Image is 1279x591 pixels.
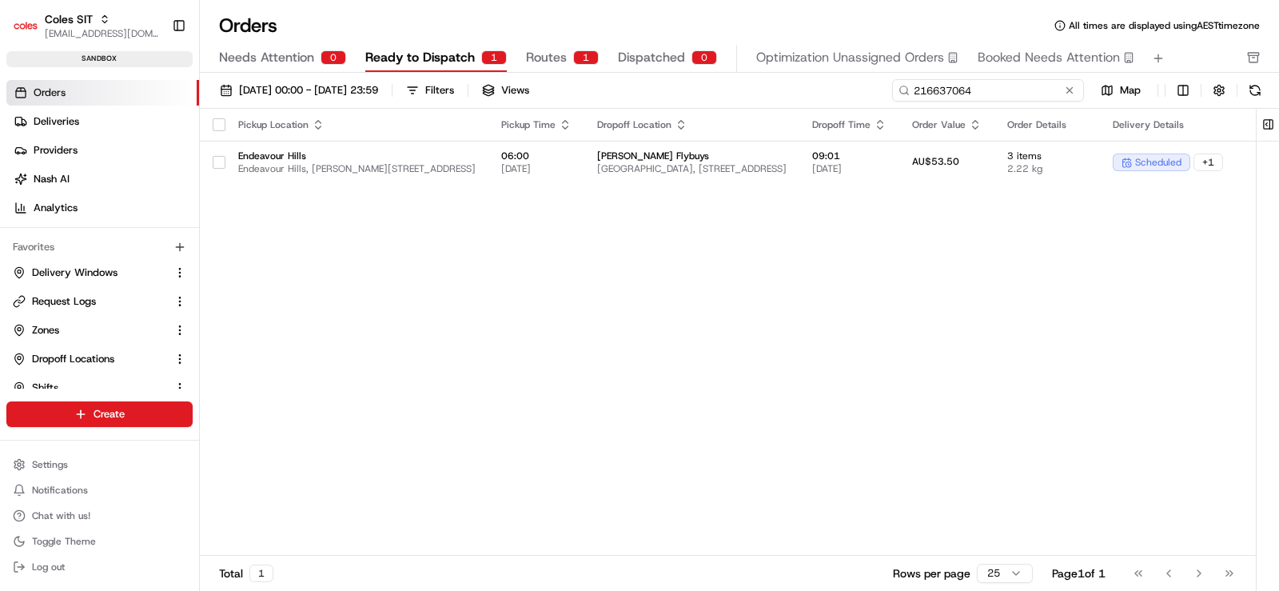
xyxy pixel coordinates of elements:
[597,150,787,162] span: [PERSON_NAME] Flybuys
[13,323,167,337] a: Zones
[135,234,148,246] div: 💻
[1090,81,1151,100] button: Map
[501,150,572,162] span: 06:00
[1007,118,1087,131] div: Order Details
[812,150,887,162] span: 09:01
[756,48,944,67] span: Optimization Unassigned Orders
[6,346,193,372] button: Dropoff Locations
[16,16,48,48] img: Nash
[812,118,887,131] div: Dropoff Time
[6,479,193,501] button: Notifications
[6,51,193,67] div: sandbox
[425,83,454,98] div: Filters
[893,565,970,581] p: Rows per page
[32,484,88,497] span: Notifications
[32,266,118,280] span: Delivery Windows
[481,50,507,65] div: 1
[13,381,167,395] a: Shifts
[249,565,273,582] div: 1
[34,172,70,186] span: Nash AI
[16,234,29,246] div: 📗
[45,27,159,40] button: [EMAIL_ADDRESS][DOMAIN_NAME]
[238,118,476,131] div: Pickup Location
[13,294,167,309] a: Request Logs
[573,50,599,65] div: 1
[16,64,291,90] p: Welcome 👋
[618,48,685,67] span: Dispatched
[239,83,378,98] span: [DATE] 00:00 - [DATE] 23:59
[45,11,93,27] button: Coles SIT
[34,201,78,215] span: Analytics
[32,352,114,366] span: Dropoff Locations
[219,13,277,38] h1: Orders
[6,505,193,527] button: Chat with us!
[321,50,346,65] div: 0
[32,561,65,573] span: Log out
[6,453,193,476] button: Settings
[219,48,314,67] span: Needs Attention
[399,79,461,102] button: Filters
[978,48,1120,67] span: Booked Needs Attention
[6,317,193,343] button: Zones
[159,271,193,283] span: Pylon
[1007,150,1087,162] span: 3 items
[6,195,199,221] a: Analytics
[691,50,717,65] div: 0
[501,83,529,98] span: Views
[1193,154,1223,171] div: + 1
[6,109,199,134] a: Deliveries
[1244,79,1266,102] button: Refresh
[812,162,887,175] span: [DATE]
[475,79,536,102] button: Views
[129,226,263,254] a: 💻API Documentation
[1069,19,1260,32] span: All times are displayed using AEST timezone
[597,118,787,131] div: Dropoff Location
[526,48,567,67] span: Routes
[13,13,38,38] img: Coles SIT
[365,48,475,67] span: Ready to Dispatch
[32,294,96,309] span: Request Logs
[501,118,572,131] div: Pickup Time
[34,143,78,158] span: Providers
[10,226,129,254] a: 📗Knowledge Base
[32,458,68,471] span: Settings
[32,232,122,248] span: Knowledge Base
[32,381,58,395] span: Shifts
[6,80,199,106] a: Orders
[238,162,476,175] span: Endeavour Hills, [PERSON_NAME][STREET_ADDRESS]
[54,153,262,169] div: Start new chat
[32,535,96,548] span: Toggle Theme
[32,509,90,522] span: Chat with us!
[54,169,202,182] div: We're available if you need us!
[34,114,79,129] span: Deliveries
[6,556,193,578] button: Log out
[1120,83,1141,98] span: Map
[597,162,787,175] span: [GEOGRAPHIC_DATA], [STREET_ADDRESS]
[501,162,572,175] span: [DATE]
[151,232,257,248] span: API Documentation
[6,166,199,192] a: Nash AI
[6,138,199,163] a: Providers
[1135,156,1181,169] span: scheduled
[32,323,59,337] span: Zones
[272,158,291,177] button: Start new chat
[219,565,273,582] div: Total
[912,118,982,131] div: Order Value
[6,6,165,45] button: Coles SITColes SIT[EMAIL_ADDRESS][DOMAIN_NAME]
[6,234,193,260] div: Favorites
[912,155,959,168] span: AU$53.50
[113,270,193,283] a: Powered byPylon
[1052,565,1106,581] div: Page 1 of 1
[42,103,264,120] input: Clear
[213,79,385,102] button: [DATE] 00:00 - [DATE] 23:59
[6,260,193,286] button: Delivery Windows
[16,153,45,182] img: 1736555255976-a54dd68f-1ca7-489b-9aae-adbdc363a1c4
[892,79,1084,102] input: Type to search
[1007,162,1087,175] span: 2.22 kg
[13,266,167,280] a: Delivery Windows
[13,352,167,366] a: Dropoff Locations
[6,401,193,427] button: Create
[6,530,193,553] button: Toggle Theme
